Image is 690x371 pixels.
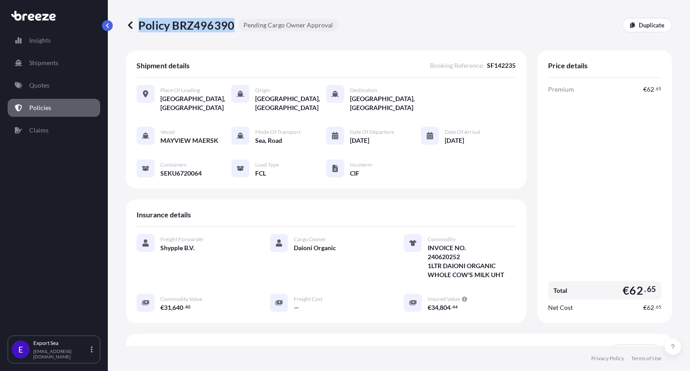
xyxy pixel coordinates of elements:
[452,305,458,309] span: 44
[126,18,234,32] p: Policy BRZ496390
[29,58,58,67] p: Shipments
[440,305,451,311] span: 804
[548,303,573,312] span: Net Cost
[350,169,359,178] span: CIF
[548,85,574,94] span: Premium
[33,349,89,359] p: [EMAIL_ADDRESS][DOMAIN_NAME]
[8,54,100,72] a: Shipments
[431,305,438,311] span: 34
[255,128,301,136] span: Mode of Transport
[160,243,195,252] span: Shypple B.V.
[445,136,464,145] span: [DATE]
[629,285,643,296] span: 62
[255,87,270,94] span: Origin
[8,31,100,49] a: Insights
[33,340,89,347] p: Export Sea
[18,345,23,354] span: E
[611,344,661,359] a: File a Claim
[137,210,191,219] span: Insurance details
[160,87,200,94] span: Place of Loading
[644,287,646,292] span: .
[350,87,377,94] span: Destination
[622,18,672,32] a: Duplicate
[623,285,629,296] span: €
[184,305,185,309] span: .
[639,21,664,30] p: Duplicate
[294,296,323,303] span: Freight Cost
[294,243,336,252] span: Daioni Organic
[172,305,183,311] span: 640
[160,296,202,303] span: Commodity Value
[8,99,100,117] a: Policies
[255,161,279,168] span: Load Type
[428,236,456,243] span: Commodity
[160,161,186,168] span: Containers
[655,305,655,309] span: .
[647,86,654,93] span: 62
[294,236,326,243] span: Cargo Owner
[350,128,394,136] span: Date of Departure
[428,296,460,303] span: Insured Value
[255,169,266,178] span: FCL
[647,305,654,311] span: 62
[428,243,516,279] span: INVOICE NO. 240620252 1LTR DAIONI ORGANIC WHOLE COW'S MILK UHT
[160,169,202,178] span: SEKU6720064
[591,355,624,362] a: Privacy Policy
[350,136,369,145] span: [DATE]
[255,94,326,112] span: [GEOGRAPHIC_DATA], [GEOGRAPHIC_DATA]
[8,121,100,139] a: Claims
[553,286,567,295] span: Total
[185,305,190,309] span: 40
[29,81,49,90] p: Quotes
[647,287,656,292] span: 65
[656,87,661,90] span: 65
[243,21,333,30] p: Pending Cargo Owner Approval
[160,236,204,243] span: Freight Forwarder
[438,305,440,311] span: ,
[160,128,175,136] span: Vessel
[445,128,480,136] span: Date of Arrival
[255,136,282,145] span: Sea, Road
[29,103,51,112] p: Policies
[160,136,218,145] span: MAYVIEW MAERSK
[643,305,647,311] span: €
[350,161,372,168] span: Incoterm
[487,61,516,70] span: SF142235
[137,61,190,70] span: Shipment details
[160,305,164,311] span: €
[430,61,484,70] span: Booking Reference :
[428,305,431,311] span: €
[8,76,100,94] a: Quotes
[548,61,588,70] span: Price details
[29,126,49,135] p: Claims
[631,355,661,362] a: Terms of Use
[643,86,647,93] span: €
[164,305,171,311] span: 31
[171,305,172,311] span: ,
[655,87,655,90] span: .
[656,305,661,309] span: 65
[294,303,299,312] span: —
[451,305,452,309] span: .
[350,94,421,112] span: [GEOGRAPHIC_DATA], [GEOGRAPHIC_DATA]
[160,94,231,112] span: [GEOGRAPHIC_DATA], [GEOGRAPHIC_DATA]
[29,36,51,45] p: Insights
